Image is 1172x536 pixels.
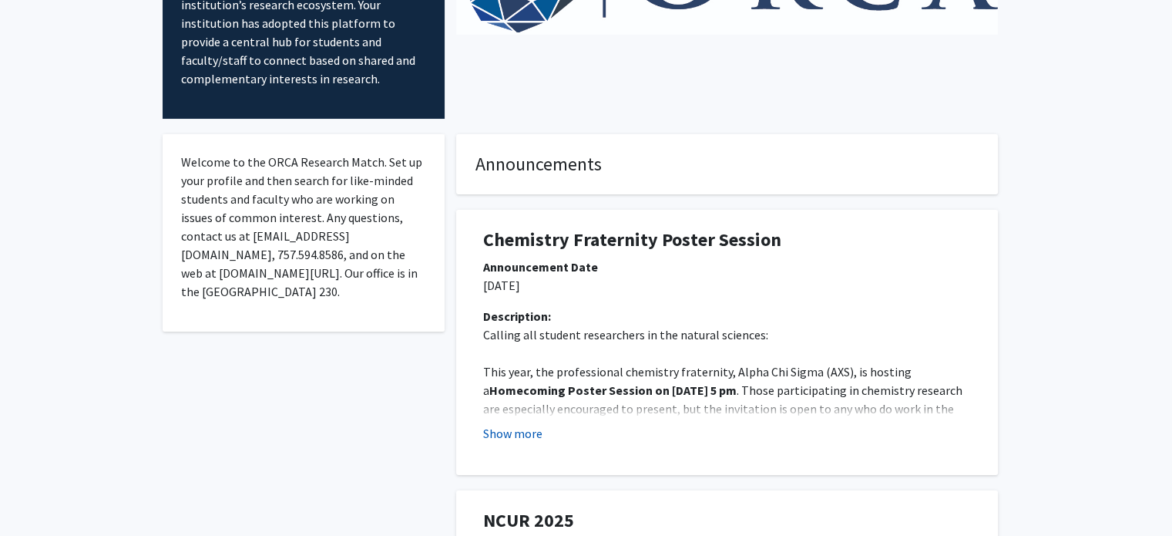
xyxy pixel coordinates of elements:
div: Announcement Date [483,258,971,276]
h4: Announcements [475,153,979,176]
p: [DATE] [483,276,971,295]
p: Calling all student researchers in the natural sciences: [483,325,971,344]
iframe: Chat [12,467,65,524]
strong: Homecoming Poster Session on [DATE] 5 pm [489,383,737,398]
div: Description: [483,307,971,325]
p: Welcome to the ORCA Research Match. Set up your profile and then search for like-minded students ... [181,153,427,301]
button: Show more [483,424,542,443]
h1: NCUR 2025 [483,510,971,532]
h1: Chemistry Fraternity Poster Session [483,229,971,251]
